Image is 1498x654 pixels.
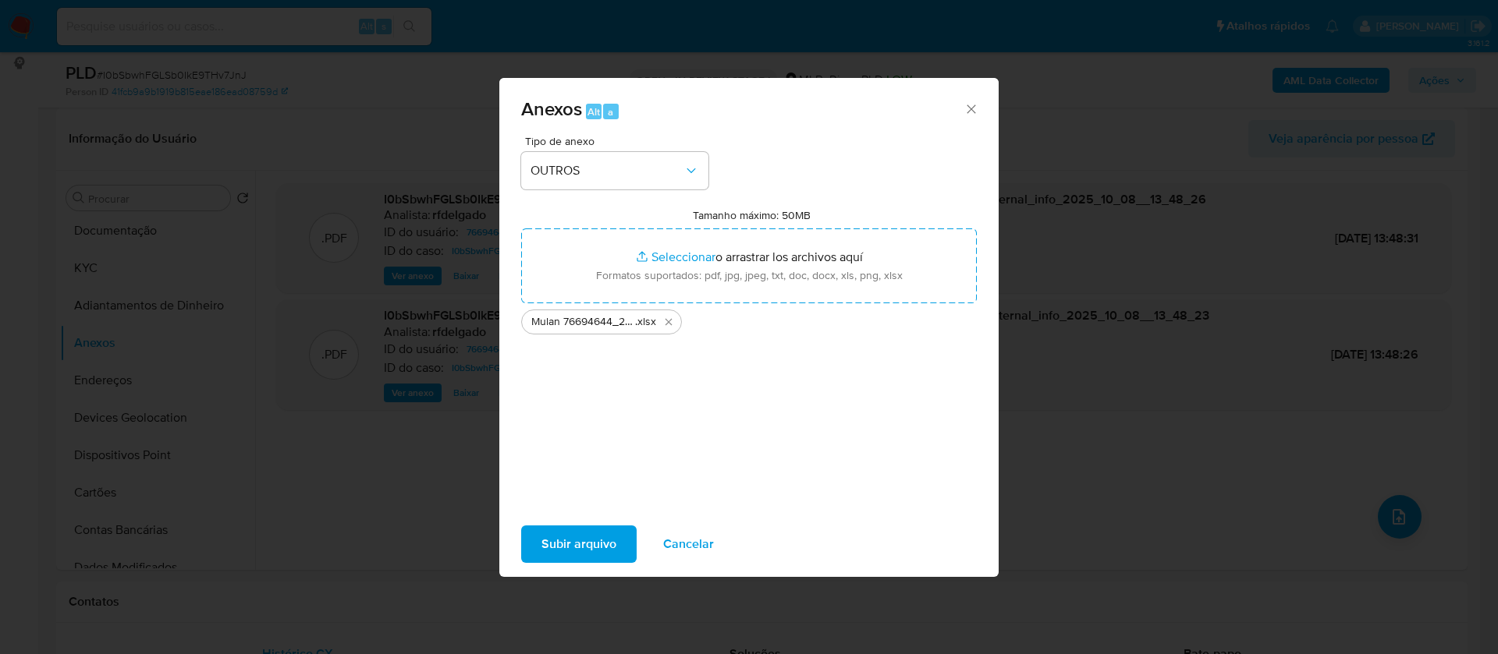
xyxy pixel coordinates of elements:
label: Tamanho máximo: 50MB [693,208,811,222]
button: Subir arquivo [521,525,637,563]
span: Anexos [521,95,582,122]
ul: Archivos seleccionados [521,303,977,334]
span: .xlsx [635,314,656,330]
button: Cerrar [964,101,978,115]
span: Tipo de anexo [525,136,712,147]
button: Eliminar Mulan 76694644_2025_10_08_08_51_50.xlsx [659,313,678,331]
span: Mulan 76694644_2025_10_08_08_51_50 [531,314,635,330]
button: OUTROS [521,152,708,189]
button: Cancelar [643,525,734,563]
span: a [608,104,613,119]
span: Cancelar [663,527,714,561]
span: Alt [587,104,600,119]
span: OUTROS [531,163,683,179]
span: Subir arquivo [541,527,616,561]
